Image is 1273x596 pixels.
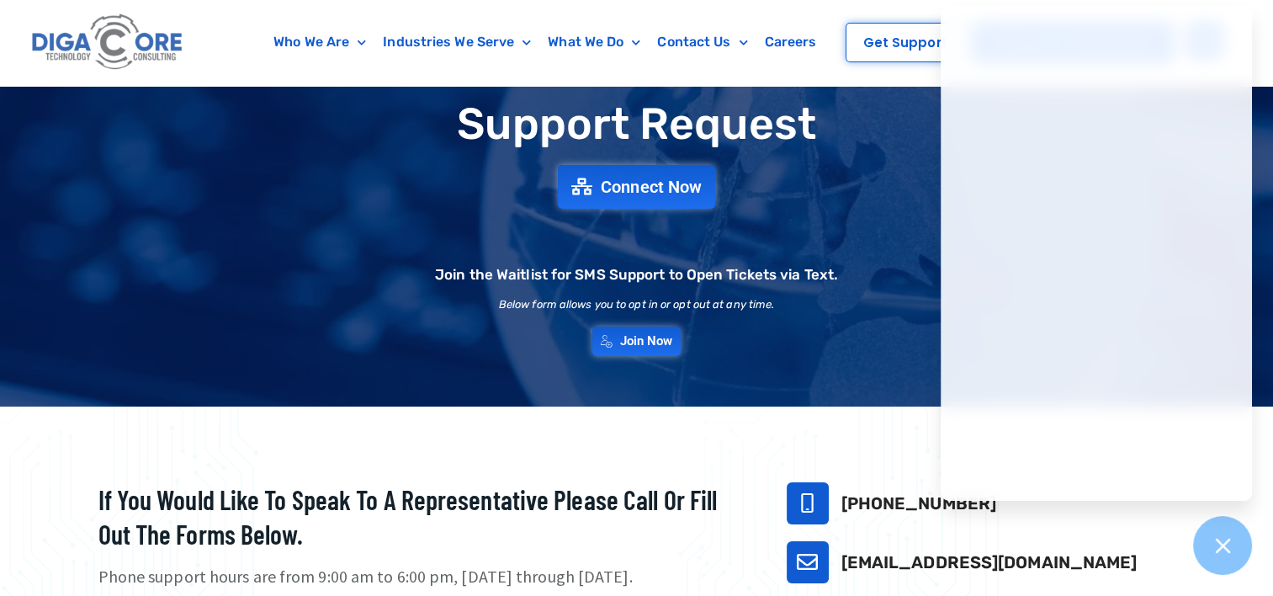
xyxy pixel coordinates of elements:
[499,299,775,310] h2: Below form allows you to opt in or opt out at any time.
[256,23,835,61] nav: Menu
[601,178,702,195] span: Connect Now
[787,482,829,524] a: 732-646-5725
[620,335,673,348] span: Join Now
[539,23,649,61] a: What We Do
[941,6,1252,501] iframe: Chatgenie Messenger
[592,327,682,356] a: Join Now
[841,493,996,514] a: [PHONE_NUMBER]
[56,100,1217,148] h1: Support Request
[863,36,947,49] span: Get Support
[756,23,825,61] a: Careers
[265,23,374,61] a: Who We Are
[435,268,838,282] h2: Join the Waitlist for SMS Support to Open Tickets via Text.
[649,23,756,61] a: Contact Us
[374,23,539,61] a: Industries We Serve
[787,541,829,583] a: support@digacore.com
[558,165,715,209] a: Connect Now
[841,552,1138,572] a: [EMAIL_ADDRESS][DOMAIN_NAME]
[846,23,965,62] a: Get Support
[98,565,745,589] p: Phone support hours are from 9:00 am to 6:00 pm, [DATE] through [DATE].
[28,8,188,77] img: Digacore logo 1
[98,482,745,552] h2: If you would like to speak to a representative please call or fill out the forms below.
